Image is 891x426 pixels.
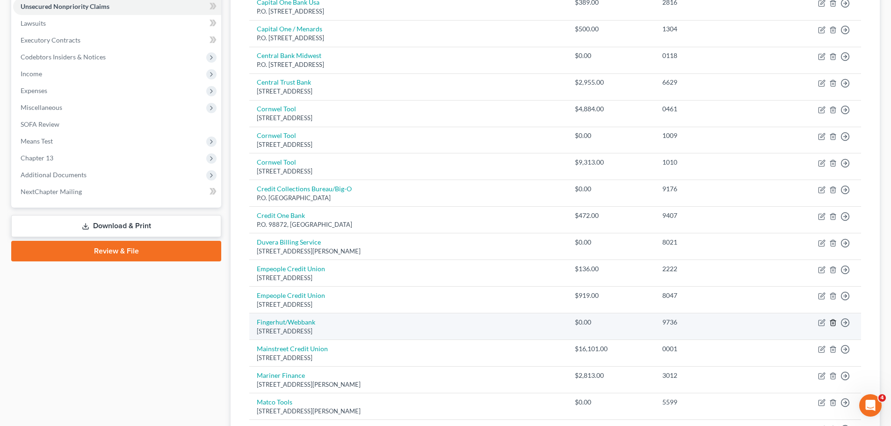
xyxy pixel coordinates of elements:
span: Lawsuits [21,19,46,27]
div: $0.00 [575,397,647,407]
div: 0118 [662,51,761,60]
div: [STREET_ADDRESS][PERSON_NAME] [257,407,560,416]
span: Executory Contracts [21,36,80,44]
div: 2222 [662,264,761,274]
div: [STREET_ADDRESS] [257,274,560,282]
div: $0.00 [575,51,647,60]
a: Cornwel Tool [257,105,296,113]
div: P.O. [GEOGRAPHIC_DATA] [257,194,560,202]
a: Mariner Finance [257,371,305,379]
div: [STREET_ADDRESS] [257,354,560,362]
a: Review & File [11,241,221,261]
a: Cornwel Tool [257,158,296,166]
div: 9176 [662,184,761,194]
span: Expenses [21,87,47,94]
a: Mainstreet Credit Union [257,345,328,353]
a: NextChapter Mailing [13,183,221,200]
a: Matco Tools [257,398,292,406]
a: Credit Collections Bureau/Big-O [257,185,352,193]
div: [STREET_ADDRESS] [257,87,560,96]
a: Capital One / Menards [257,25,322,33]
span: Miscellaneous [21,103,62,111]
div: 0001 [662,344,761,354]
div: [STREET_ADDRESS][PERSON_NAME] [257,380,560,389]
a: Lawsuits [13,15,221,32]
a: Download & Print [11,215,221,237]
div: $919.00 [575,291,647,300]
div: [STREET_ADDRESS] [257,327,560,336]
div: $472.00 [575,211,647,220]
div: $9,313.00 [575,158,647,167]
div: 9736 [662,318,761,327]
div: 1010 [662,158,761,167]
span: NextChapter Mailing [21,188,82,195]
div: $0.00 [575,131,647,140]
div: [STREET_ADDRESS][PERSON_NAME] [257,247,560,256]
span: Codebtors Insiders & Notices [21,53,106,61]
div: P.O. [STREET_ADDRESS] [257,60,560,69]
span: Income [21,70,42,78]
span: Chapter 13 [21,154,53,162]
div: [STREET_ADDRESS] [257,114,560,123]
a: Duvera Billing Service [257,238,321,246]
div: [STREET_ADDRESS] [257,140,560,149]
a: Cornwel Tool [257,131,296,139]
div: $16,101.00 [575,344,647,354]
a: Empeople Credit Union [257,265,325,273]
iframe: Intercom live chat [859,394,882,417]
span: SOFA Review [21,120,59,128]
div: P.O. [STREET_ADDRESS] [257,7,560,16]
div: $136.00 [575,264,647,274]
div: $4,884.00 [575,104,647,114]
a: Executory Contracts [13,32,221,49]
div: [STREET_ADDRESS] [257,167,560,176]
div: 3012 [662,371,761,380]
div: 5599 [662,397,761,407]
div: 1009 [662,131,761,140]
div: $0.00 [575,318,647,327]
div: $2,813.00 [575,371,647,380]
span: 4 [878,394,886,402]
div: P.O. [STREET_ADDRESS] [257,34,560,43]
a: Fingerhut/Webbank [257,318,315,326]
a: Central Bank Midwest [257,51,321,59]
div: $2,955.00 [575,78,647,87]
span: Unsecured Nonpriority Claims [21,2,109,10]
div: 0461 [662,104,761,114]
a: Empeople Credit Union [257,291,325,299]
div: 8047 [662,291,761,300]
div: 8021 [662,238,761,247]
div: P.O. 98872, [GEOGRAPHIC_DATA] [257,220,560,229]
div: 1304 [662,24,761,34]
a: SOFA Review [13,116,221,133]
div: 9407 [662,211,761,220]
div: $0.00 [575,238,647,247]
a: Credit One Bank [257,211,305,219]
div: $500.00 [575,24,647,34]
div: [STREET_ADDRESS] [257,300,560,309]
div: 6629 [662,78,761,87]
span: Means Test [21,137,53,145]
div: $0.00 [575,184,647,194]
a: Central Trust Bank [257,78,311,86]
span: Additional Documents [21,171,87,179]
